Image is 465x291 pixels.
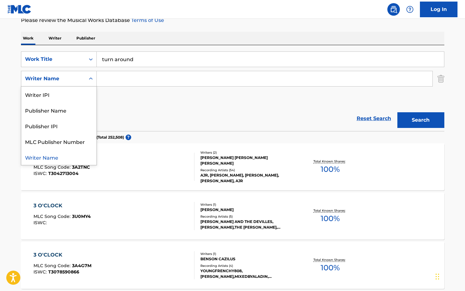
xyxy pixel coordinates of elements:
span: ISWC : [34,220,48,225]
div: 3 O'CLOCK [34,202,91,209]
a: Public Search [387,3,400,16]
div: Writer Name [21,149,96,165]
div: [PERSON_NAME] [PERSON_NAME] [PERSON_NAME] [200,155,295,166]
button: Search [397,112,444,128]
div: Writer Name [25,75,81,82]
p: Total Known Shares: [313,257,347,262]
div: Work Title [25,56,81,63]
span: 100 % [321,262,340,273]
img: search [390,6,397,13]
div: Writers ( 1 ) [200,251,295,256]
div: MLC Publisher Number [21,134,96,149]
span: 3A2TNC [72,164,90,170]
img: MLC Logo [8,5,32,14]
iframe: Chat Widget [434,261,465,291]
a: Log In [420,2,457,17]
div: Writers ( 1 ) [200,202,295,207]
form: Search Form [21,51,444,131]
p: Total Known Shares: [313,159,347,164]
p: Writer [47,32,63,45]
div: [PERSON_NAME] [200,207,295,213]
span: T3078590866 [48,269,79,275]
img: Delete Criterion [437,71,444,87]
span: 3A4G7M [72,263,91,268]
p: Total Known Shares: [313,208,347,213]
span: 100 % [321,213,340,224]
div: Drag [436,267,439,286]
span: ISWC : [34,171,48,176]
p: Work [21,32,35,45]
div: Writer IPI [21,87,96,102]
span: MLC Song Code : [34,263,72,268]
div: YOUNGFRENCHY808,[PERSON_NAME],MIXEDBYALADIN, YOUNGFRENCHY808, [PERSON_NAME];YOUNGFRENCHY808;MIXED... [200,268,295,279]
span: ISWC : [34,269,48,275]
span: 3U0MY4 [72,214,91,219]
span: ? [126,135,131,140]
div: AJR, [PERSON_NAME], [PERSON_NAME], [PERSON_NAME], AJR [200,172,295,184]
a: Reset Search [354,112,394,125]
p: Please review the Musical Works Database [21,17,444,24]
div: [PERSON_NAME] AND THE DEVILLES, [PERSON_NAME],THE [PERSON_NAME], [PERSON_NAME] AND THE DEVILLES, ... [200,219,295,230]
div: Recording Artists ( 54 ) [200,168,295,172]
a: 3 O'CLOCKMLC Song Code:3A4G7MISWC:T3078590866Writers (1)BENSON CAZILUSRecording Artists (4)YOUNGF... [21,242,444,289]
div: Recording Artists ( 5 ) [200,214,295,219]
img: help [406,6,414,13]
div: Writers ( 2 ) [200,150,295,155]
span: 100 % [321,164,340,175]
div: 3 O'CLOCK [34,251,91,259]
a: 3 O'CLOCKMLC Song Code:3U0MY4ISWC:Writers (1)[PERSON_NAME]Recording Artists (5)[PERSON_NAME] AND ... [21,193,444,240]
a: 3 O CLOCK THINGSMLC Song Code:3A2TNCISWC:T3042713004Writers (2)[PERSON_NAME] [PERSON_NAME] [PERSO... [21,143,444,190]
div: BENSON CAZILUS [200,256,295,262]
div: Publisher IPI [21,118,96,134]
span: T3042713004 [48,171,79,176]
span: MLC Song Code : [34,214,72,219]
a: Terms of Use [130,17,164,23]
div: Publisher Name [21,102,96,118]
div: Help [404,3,416,16]
span: MLC Song Code : [34,164,72,170]
p: Publisher [75,32,97,45]
div: Recording Artists ( 4 ) [200,263,295,268]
